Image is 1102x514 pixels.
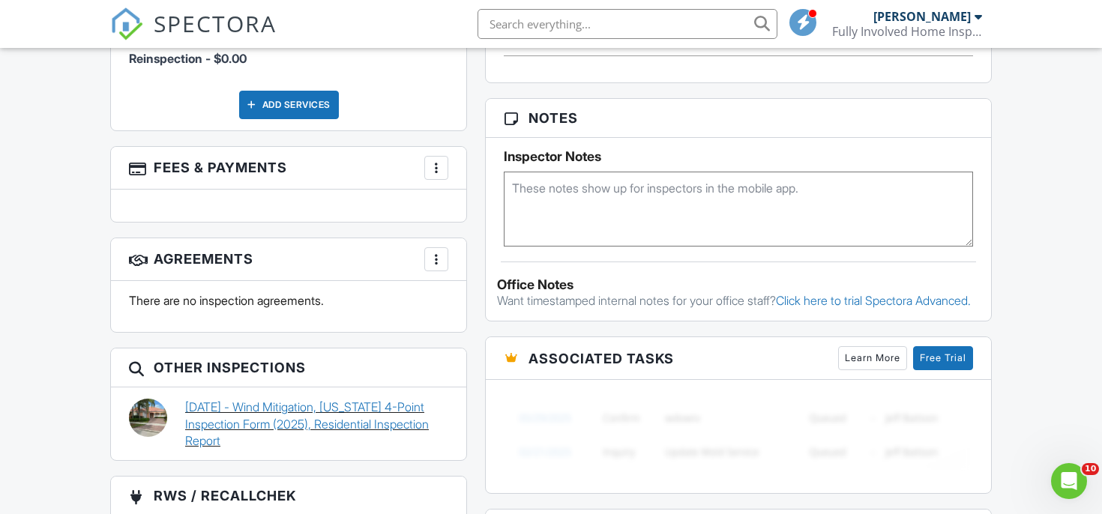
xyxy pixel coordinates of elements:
[1051,463,1087,499] iframe: Intercom live chat
[111,238,466,281] h3: Agreements
[497,292,980,309] p: Want timestamped internal notes for your office staff?
[486,99,991,138] h3: Notes
[913,346,973,370] a: Free Trial
[497,277,980,292] div: Office Notes
[529,348,674,369] span: Associated Tasks
[504,149,973,164] h5: Inspector Notes
[154,7,277,39] span: SPECTORA
[239,91,339,119] div: Add Services
[110,7,143,40] img: The Best Home Inspection Software - Spectora
[478,9,777,39] input: Search everything...
[832,24,982,39] div: Fully Involved Home Inspections
[776,293,971,308] a: Click here to trial Spectora Advanced.
[129,23,448,79] li: Service: Reinspection
[873,9,971,24] div: [PERSON_NAME]
[129,292,448,309] p: There are no inspection agreements.
[110,20,277,52] a: SPECTORA
[111,348,466,387] h3: Other Inspections
[838,346,907,370] a: Learn More
[129,51,247,66] span: Reinspection - $0.00
[111,147,466,190] h3: Fees & Payments
[1082,463,1099,475] span: 10
[504,391,973,478] img: blurred-tasks-251b60f19c3f713f9215ee2a18cbf2105fc2d72fcd585247cf5e9ec0c957c1dd.png
[185,399,448,449] a: [DATE] - Wind Mitigation, [US_STATE] 4-Point Inspection Form (2025), Residential Inspection Report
